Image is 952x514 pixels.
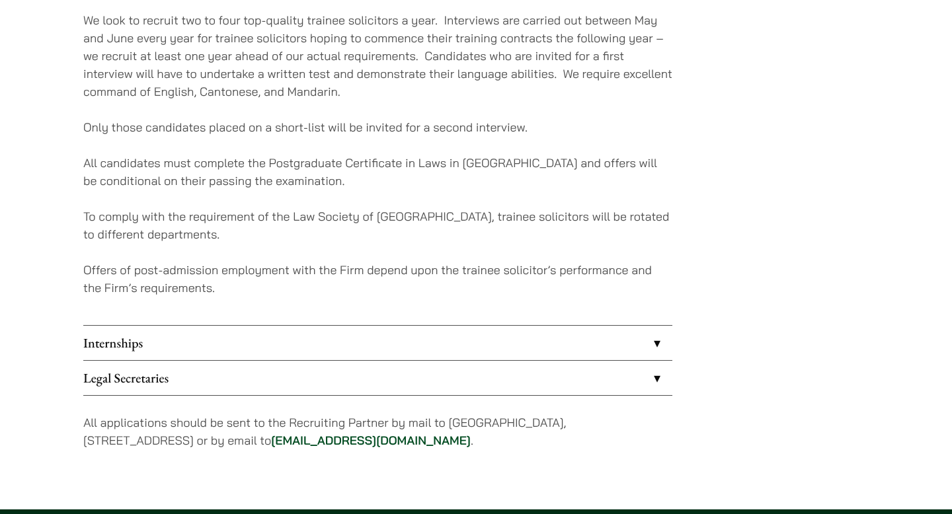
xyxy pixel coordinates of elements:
[83,154,672,190] p: All candidates must complete the Postgraduate Certificate in Laws in [GEOGRAPHIC_DATA] and offers...
[83,207,672,243] p: To comply with the requirement of the Law Society of [GEOGRAPHIC_DATA], trainee solicitors will b...
[83,261,672,297] p: Offers of post-admission employment with the Firm depend upon the trainee solicitor’s performance...
[83,361,672,395] a: Legal Secretaries
[271,433,471,448] a: [EMAIL_ADDRESS][DOMAIN_NAME]
[83,118,672,136] p: Only those candidates placed on a short-list will be invited for a second interview.
[83,326,672,360] a: Internships
[83,11,672,100] p: We look to recruit two to four top-quality trainee solicitors a year. Interviews are carried out ...
[83,414,672,449] p: All applications should be sent to the Recruiting Partner by mail to [GEOGRAPHIC_DATA], [STREET_A...
[83,1,672,325] div: Trainee Solicitors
